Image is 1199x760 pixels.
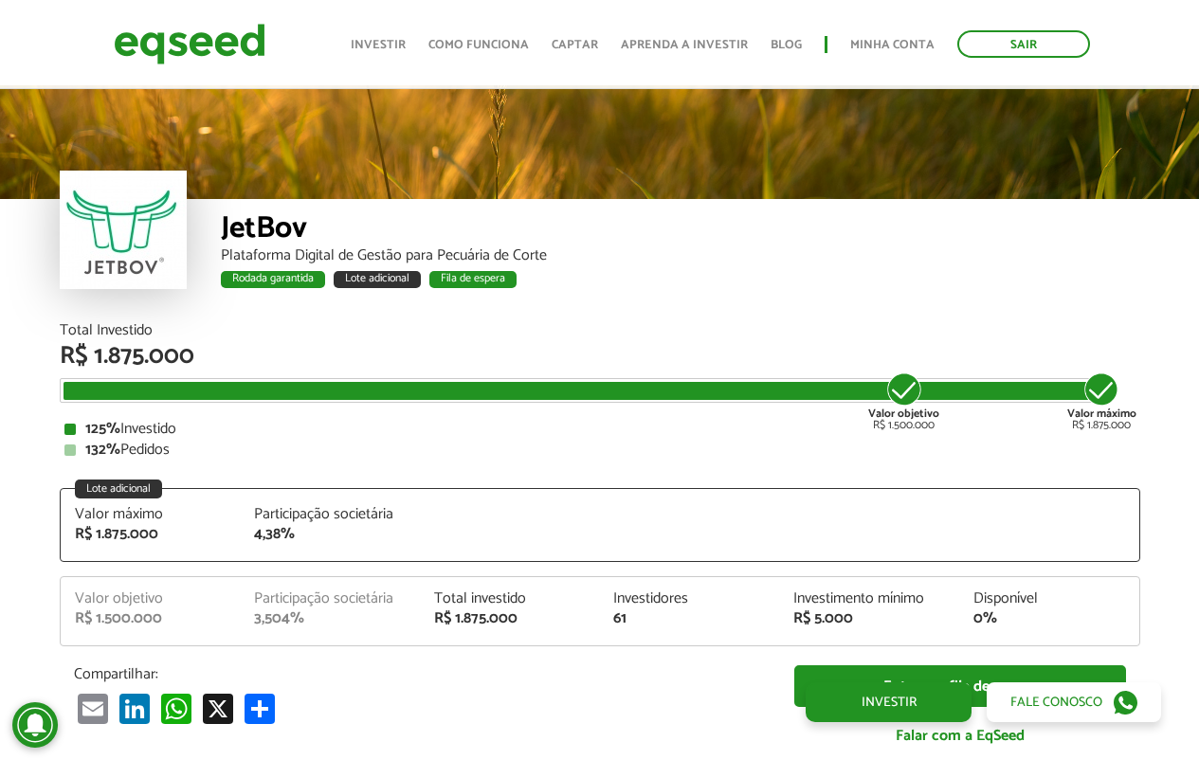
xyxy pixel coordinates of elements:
[254,507,406,522] div: Participação societária
[254,527,406,542] div: 4,38%
[429,271,517,288] div: Fila de espera
[60,344,1140,369] div: R$ 1.875.000
[199,693,237,724] a: X
[64,443,1135,458] div: Pedidos
[85,437,120,462] strong: 132%
[114,19,265,69] img: EqSeed
[254,611,406,626] div: 3,504%
[973,591,1125,606] div: Disponível
[771,39,802,51] a: Blog
[434,591,586,606] div: Total investido
[428,39,529,51] a: Como funciona
[793,591,945,606] div: Investimento mínimo
[552,39,598,51] a: Captar
[1067,405,1136,423] strong: Valor máximo
[793,611,945,626] div: R$ 5.000
[957,30,1090,58] a: Sair
[987,682,1161,722] a: Fale conosco
[221,271,325,288] div: Rodada garantida
[613,591,765,606] div: Investidores
[621,39,748,51] a: Aprenda a investir
[254,591,406,606] div: Participação societária
[74,693,112,724] a: Email
[868,405,939,423] strong: Valor objetivo
[75,507,227,522] div: Valor máximo
[75,480,162,498] div: Lote adicional
[85,416,120,442] strong: 125%
[850,39,935,51] a: Minha conta
[221,248,1140,263] div: Plataforma Digital de Gestão para Pecuária de Corte
[351,39,406,51] a: Investir
[806,682,972,722] a: Investir
[74,665,766,683] p: Compartilhar:
[334,271,421,288] div: Lote adicional
[613,611,765,626] div: 61
[75,611,227,626] div: R$ 1.500.000
[221,213,1140,248] div: JetBov
[794,716,1126,755] a: Falar com a EqSeed
[794,665,1126,708] a: Entrar na fila de espera
[1067,371,1136,431] div: R$ 1.875.000
[116,693,154,724] a: LinkedIn
[434,611,586,626] div: R$ 1.875.000
[973,611,1125,626] div: 0%
[241,693,279,724] a: Compartilhar
[64,422,1135,437] div: Investido
[157,693,195,724] a: WhatsApp
[60,323,1140,338] div: Total Investido
[75,591,227,606] div: Valor objetivo
[75,527,227,542] div: R$ 1.875.000
[868,371,939,431] div: R$ 1.500.000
